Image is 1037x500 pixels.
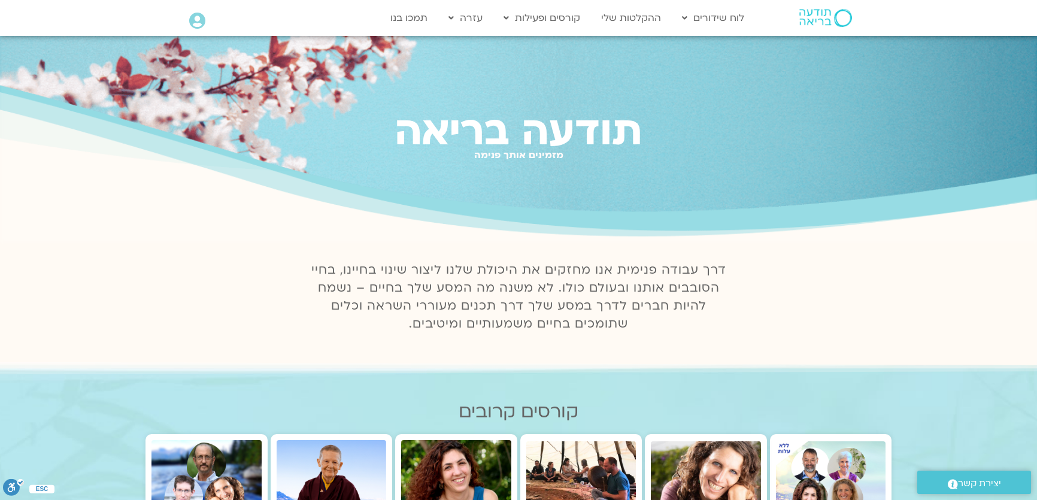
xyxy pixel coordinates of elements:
[145,401,892,422] h2: קורסים קרובים
[676,7,750,29] a: לוח שידורים
[442,7,489,29] a: עזרה
[917,471,1031,494] a: יצירת קשר
[384,7,433,29] a: תמכו בנו
[304,261,733,333] p: דרך עבודה פנימית אנו מחזקים את היכולת שלנו ליצור שינוי בחיינו, בחיי הסובבים אותנו ובעולם כולו. לא...
[498,7,586,29] a: קורסים ופעילות
[958,475,1001,492] span: יצירת קשר
[595,7,667,29] a: ההקלטות שלי
[799,9,852,27] img: תודעה בריאה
